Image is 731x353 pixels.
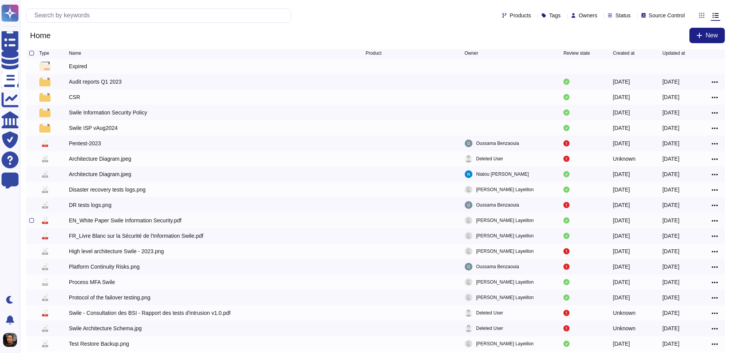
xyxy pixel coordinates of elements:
[69,340,129,348] div: Test Restore Backup.png
[613,170,630,178] div: [DATE]
[510,13,531,18] span: Products
[662,247,679,255] div: [DATE]
[39,51,49,55] span: Type
[613,309,635,317] div: Unknown
[662,109,679,116] div: [DATE]
[662,340,679,348] div: [DATE]
[3,333,17,347] img: user
[662,309,679,317] div: [DATE]
[613,247,630,255] div: [DATE]
[30,9,291,22] input: Search by keywords
[662,51,685,55] span: Updated at
[476,170,529,178] span: Niatou [PERSON_NAME]
[69,247,164,255] div: High level architecture Swile - 2023.png
[69,140,101,147] div: Pentest-2023
[613,140,630,147] div: [DATE]
[613,340,630,348] div: [DATE]
[69,124,118,132] div: Swile ISP vAug2024
[465,170,472,178] img: user
[476,217,534,224] span: [PERSON_NAME] Layeillon
[613,263,630,271] div: [DATE]
[39,123,50,133] img: folder
[476,324,503,332] span: Deleted User
[613,155,635,163] div: Unknown
[662,324,679,332] div: [DATE]
[662,124,679,132] div: [DATE]
[465,232,472,240] img: user
[476,140,519,147] span: Oussama Benzaouia
[69,78,122,86] div: Audit reports Q1 2023
[613,217,630,224] div: [DATE]
[69,232,203,240] div: FR_Livre Blanc sur la Sécurité de l'Information Swile.pdf
[613,232,630,240] div: [DATE]
[662,217,679,224] div: [DATE]
[549,13,561,18] span: Tags
[69,155,131,163] div: Architecture Diagram.jpeg
[465,217,472,224] img: user
[579,13,597,18] span: Owners
[615,13,631,18] span: Status
[69,263,140,271] div: Platform Continuity Risks.png
[39,77,50,86] img: folder
[563,51,590,55] span: Review state
[465,155,472,163] img: user
[476,263,519,271] span: Oussama Benzaouia
[662,278,679,286] div: [DATE]
[465,340,472,348] img: user
[69,217,181,224] div: EN_White Paper Swile Information Security.pdf
[662,93,679,101] div: [DATE]
[476,309,503,317] span: Deleted User
[69,62,87,70] div: Expired
[465,201,472,209] img: user
[69,278,115,286] div: Process MFA Swile
[476,186,534,193] span: [PERSON_NAME] Layeillon
[476,247,534,255] span: [PERSON_NAME] Layeillon
[662,263,679,271] div: [DATE]
[476,201,519,209] span: Oussama Benzaouia
[613,186,630,193] div: [DATE]
[465,247,472,255] img: user
[476,155,503,163] span: Deleted User
[476,232,534,240] span: [PERSON_NAME] Layeillon
[662,294,679,301] div: [DATE]
[613,324,635,332] div: Unknown
[689,28,725,43] button: New
[649,13,685,18] span: Source Control
[613,78,630,86] div: [DATE]
[69,93,81,101] div: CSR
[69,309,231,317] div: Swile - Consultation des BSI - Rapport des tests d'intrusion v1.0.pdf
[613,294,630,301] div: [DATE]
[69,201,112,209] div: DR tests logs.png
[613,51,635,55] span: Created at
[662,186,679,193] div: [DATE]
[465,140,472,147] img: user
[69,109,147,116] div: Swile Information Security Policy
[39,92,50,102] img: folder
[662,155,679,163] div: [DATE]
[39,108,50,117] img: folder
[662,201,679,209] div: [DATE]
[69,170,131,178] div: Architecture Diagram.jpeg
[465,263,472,271] img: user
[465,51,478,55] span: Owner
[465,278,472,286] img: user
[69,51,81,55] span: Name
[662,232,679,240] div: [DATE]
[476,340,534,348] span: [PERSON_NAME] Layeillon
[613,124,630,132] div: [DATE]
[465,186,472,193] img: user
[706,32,718,39] span: New
[476,278,534,286] span: [PERSON_NAME] Layeillon
[39,62,50,71] img: folder
[662,78,679,86] div: [DATE]
[613,93,630,101] div: [DATE]
[2,331,22,348] button: user
[613,278,630,286] div: [DATE]
[662,170,679,178] div: [DATE]
[69,324,142,332] div: Swile Architecture Schema.jpg
[69,186,146,193] div: Disaster recovery tests logs.png
[662,140,679,147] div: [DATE]
[26,30,54,41] span: Home
[613,201,630,209] div: [DATE]
[465,309,472,317] img: user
